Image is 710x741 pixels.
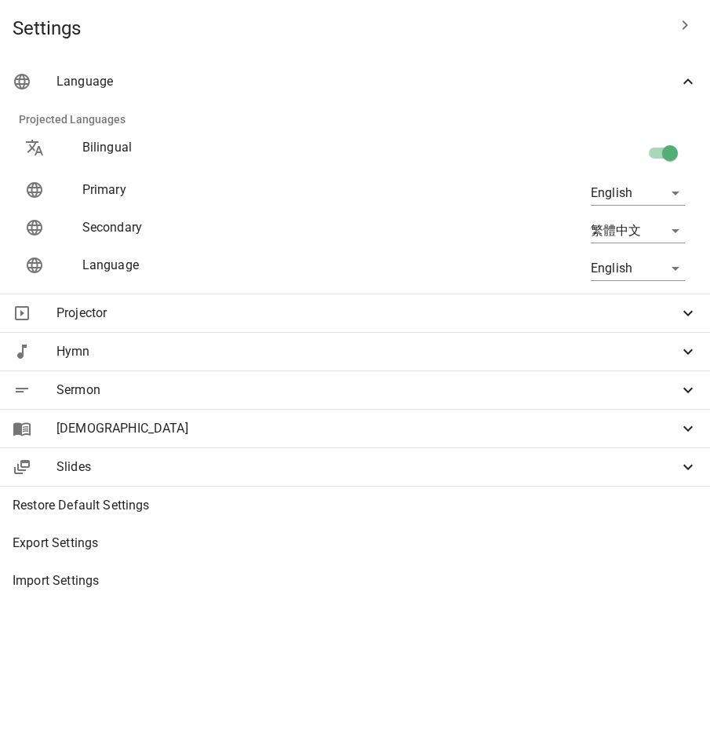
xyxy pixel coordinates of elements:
[13,16,666,41] span: Settings
[13,496,697,515] span: Restore Default Settings
[56,72,679,91] span: Language
[591,218,685,243] div: 繁體中文
[591,181,685,206] div: English
[591,256,685,281] div: English
[56,419,679,438] span: [DEMOGRAPHIC_DATA]
[56,458,679,476] span: Slides
[13,534,697,553] span: Export Settings
[56,304,679,323] span: Projector
[56,381,679,400] span: Sermon
[13,571,697,590] span: Import Settings
[82,138,400,157] p: Bilingual
[82,256,400,275] p: Language
[6,100,704,138] li: Projected Languages
[82,181,400,199] p: Primary
[82,218,400,237] p: Secondary
[56,342,679,361] span: Hymn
